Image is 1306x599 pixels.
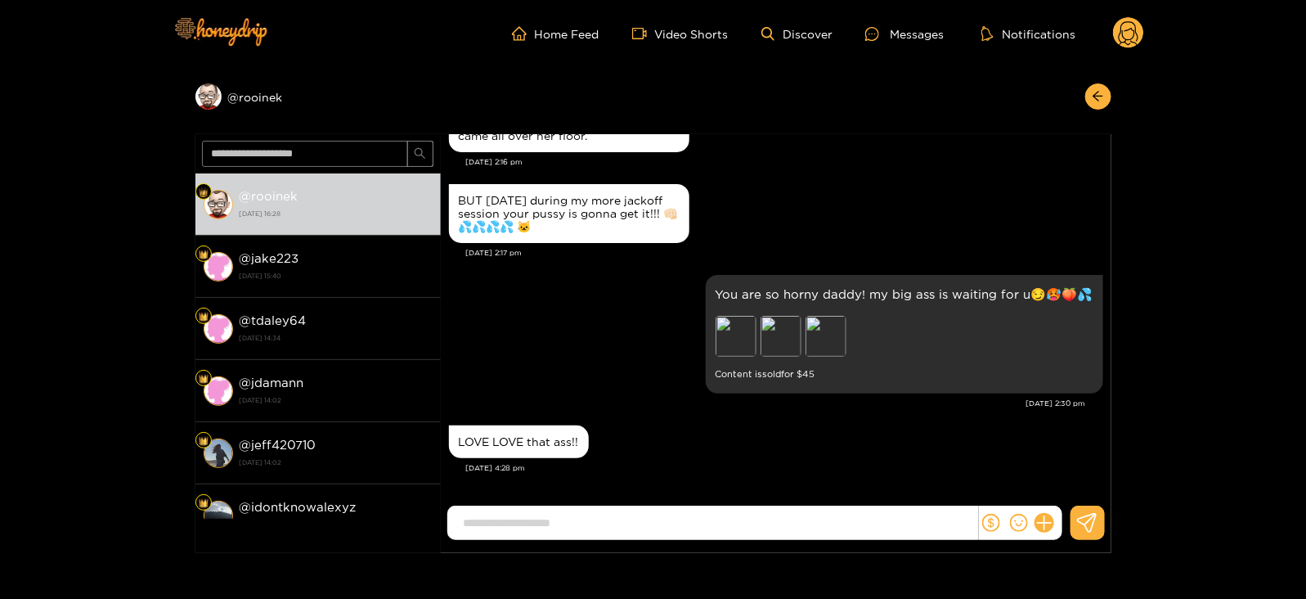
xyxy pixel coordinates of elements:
[1010,514,1028,532] span: smile
[459,435,579,448] div: LOVE LOVE that ass!!
[414,147,426,161] span: search
[195,83,441,110] div: @rooinek
[466,156,1103,168] div: [DATE] 2:16 pm
[407,141,433,167] button: search
[199,250,209,259] img: Fan Level
[632,26,655,41] span: video-camera
[716,285,1093,304] p: You are so horny daddy! my big ass is waiting for u😏🥵🍑💦
[204,314,233,344] img: conversation
[240,455,433,470] strong: [DATE] 14:02
[240,189,298,203] strong: @ rooinek
[449,426,589,458] div: Sep. 16, 4:28 pm
[1085,83,1111,110] button: arrow-left
[199,187,209,197] img: Fan Level
[240,251,299,265] strong: @ jake223
[240,393,433,408] strong: [DATE] 14:02
[240,268,433,283] strong: [DATE] 15:40
[240,500,357,514] strong: @ idontknowalexyz
[204,439,233,468] img: conversation
[459,194,680,233] div: BUT [DATE] during my more jackoff session your pussy is gonna get it!!! 👊🏻💦💦💦💦 🐱
[240,517,433,532] strong: [DATE] 14:02
[199,498,209,508] img: Fan Level
[512,26,535,41] span: home
[1092,90,1104,104] span: arrow-left
[632,26,729,41] a: Video Shorts
[865,25,944,43] div: Messages
[979,511,1003,535] button: dollar
[240,331,433,345] strong: [DATE] 14:34
[199,312,209,322] img: Fan Level
[199,436,209,446] img: Fan Level
[204,376,233,406] img: conversation
[240,438,316,452] strong: @ jeff420710
[761,27,833,41] a: Discover
[466,462,1103,474] div: [DATE] 4:28 pm
[706,275,1103,394] div: Sep. 16, 2:30 pm
[976,25,1080,42] button: Notifications
[449,184,689,243] div: Sep. 16, 2:17 pm
[449,398,1086,409] div: [DATE] 2:30 pm
[199,374,209,384] img: Fan Level
[512,26,599,41] a: Home Feed
[240,313,307,327] strong: @ tdaley64
[466,247,1103,259] div: [DATE] 2:17 pm
[240,206,433,221] strong: [DATE] 16:28
[204,190,233,219] img: conversation
[204,501,233,530] img: conversation
[240,376,304,390] strong: @ jdamann
[716,365,1093,384] small: Content is sold for $ 45
[982,514,1000,532] span: dollar
[204,252,233,281] img: conversation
